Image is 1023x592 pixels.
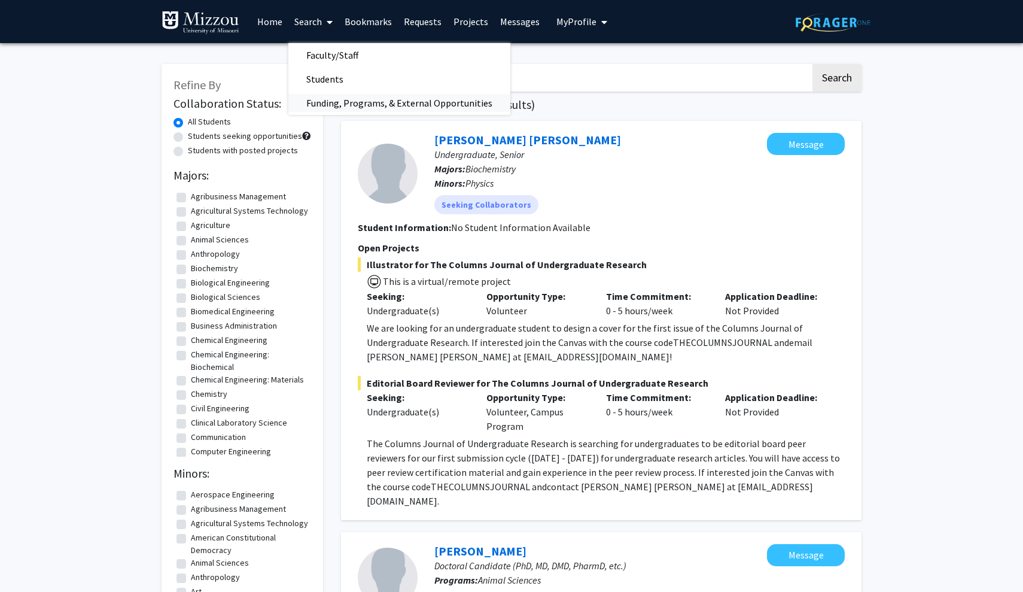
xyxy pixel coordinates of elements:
button: Search [812,64,861,92]
label: American Constitutional Democracy [191,532,308,557]
span: Physics [465,177,494,189]
label: Biological Engineering [191,277,270,289]
label: Civil Engineering [191,402,249,415]
label: Communication [191,431,246,444]
div: Volunteer [477,289,597,318]
label: Anthropology [191,571,240,584]
label: Students seeking opportunities [188,130,302,142]
div: Undergraduate(s) [367,303,468,318]
p: Application Deadline: [725,390,827,405]
span: THECOLUMNSJOURNAL and [431,481,547,493]
iframe: Chat [9,538,51,583]
div: Not Provided [716,390,836,433]
label: Business Administration [191,320,277,332]
span: Open Projects [358,242,419,254]
p: Seeking: [367,289,468,303]
label: Agriculture [191,219,230,232]
a: [PERSON_NAME] [PERSON_NAME] [434,132,621,147]
h2: Minors: [173,466,311,481]
p: Opportunity Type: [486,390,588,405]
p: Time Commitment: [606,390,708,405]
span: Faculty/Staff [288,43,376,67]
label: Chemical Engineering: Biochemical [191,348,308,374]
p: Seeking: [367,390,468,405]
label: Agricultural Systems Technology [191,517,308,530]
p: We are looking for an undergraduate student to design a cover for the first issue of the Columns ... [367,321,845,364]
img: University of Missouri Logo [162,11,239,35]
a: Students [288,70,510,88]
label: Aerospace Engineering [191,488,275,501]
span: THECOLUMNSJOURNAL and [673,336,789,348]
a: Bookmarks [339,1,398,42]
label: Students with posted projects [188,144,298,157]
label: Biological Sciences [191,291,260,303]
label: Agribusiness Management [191,190,286,203]
a: Funding, Programs, & External Opportunities [288,94,510,112]
h2: Majors: [173,168,311,183]
label: Biomedical Engineering [191,305,275,318]
h2: Collaboration Status: [173,96,311,111]
span: Doctoral Candidate (PhD, MD, DMD, PharmD, etc.) [434,560,626,572]
div: Not Provided [716,289,836,318]
p: Opportunity Type: [486,289,588,303]
span: Animal Sciences [478,574,541,586]
a: Faculty/Staff [288,46,510,64]
label: Chemistry [191,388,227,400]
a: Messages [494,1,546,42]
p: Application Deadline: [725,289,827,303]
a: Projects [447,1,494,42]
a: Requests [398,1,447,42]
mat-chip: Seeking Collaborators [434,195,538,214]
span: Funding, Programs, & External Opportunities [288,91,510,115]
span: My Profile [556,16,596,28]
button: Message Marissa LaMartina [767,544,845,566]
span: Illustrator for The Columns Journal of Undergraduate Research [358,257,845,272]
b: Student Information: [358,221,451,233]
img: ForagerOne Logo [796,13,870,32]
span: Undergraduate, Senior [434,148,524,160]
label: Anthropology [191,248,240,260]
span: Biochemistry [465,163,516,175]
label: Biochemistry [191,262,238,275]
a: Search [288,1,339,42]
div: 0 - 5 hours/week [597,390,717,433]
b: Majors: [434,163,465,175]
label: Animal Sciences [191,557,249,569]
div: Volunteer, Campus Program [477,390,597,433]
p: The Columns Journal of Undergraduate Research is searching for undergraduates to be editorial boa... [367,436,845,508]
label: Chemical Engineering [191,334,267,347]
a: Home [251,1,288,42]
h1: Page of ( total student results) [341,98,861,112]
span: This is a virtual/remote project [382,275,511,287]
label: Chemical Engineering: Materials [191,374,304,386]
input: Search Keywords [341,64,811,92]
p: Time Commitment: [606,289,708,303]
span: Students [288,67,361,91]
label: Computer Engineering [191,445,271,458]
label: Animal Sciences [191,233,249,246]
b: Programs: [434,574,478,586]
div: 0 - 5 hours/week [597,289,717,318]
button: Message Gibson Tschappler [767,133,845,155]
label: Agribusiness Management [191,503,286,515]
span: No Student Information Available [451,221,590,233]
b: Minors: [434,177,465,189]
label: Clinical Laboratory Science [191,417,287,429]
span: Refine By [173,77,221,92]
span: Editorial Board Reviewer for The Columns Journal of Undergraduate Research [358,376,845,390]
div: Undergraduate(s) [367,405,468,419]
label: Agricultural Systems Technology [191,205,308,217]
label: All Students [188,116,231,128]
a: [PERSON_NAME] [434,544,526,558]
